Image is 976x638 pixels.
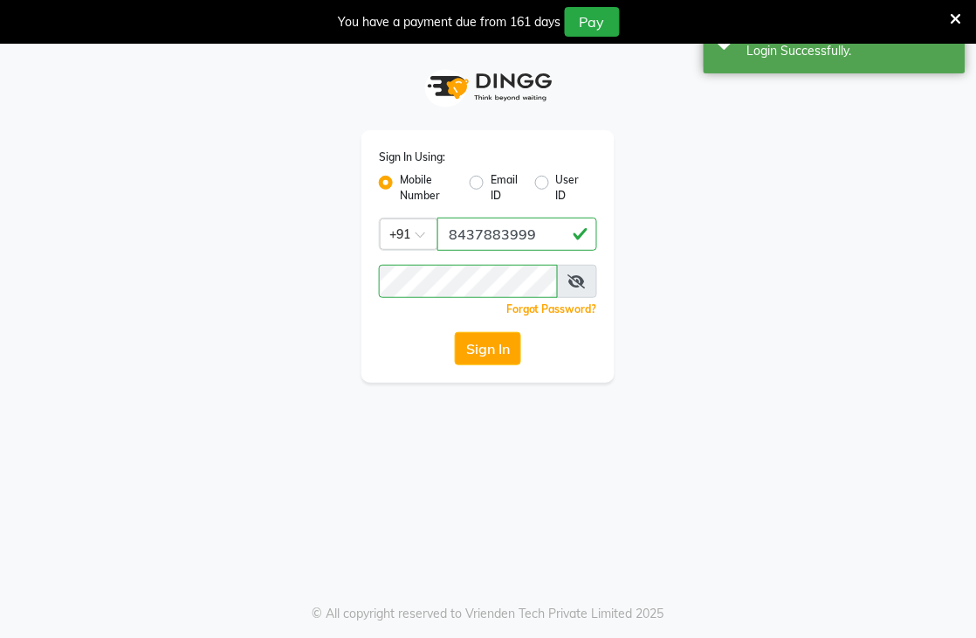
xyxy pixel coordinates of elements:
div: Login Successfully. [747,42,952,60]
img: logo1.svg [418,61,558,113]
label: Sign In Using: [379,149,445,165]
div: You have a payment due from 161 days [339,13,561,31]
a: Forgot Password? [506,302,597,316]
button: Sign In [455,332,521,365]
label: Mobile Number [400,172,456,204]
input: Username [437,218,597,251]
input: Username [379,265,558,298]
label: Email ID [491,172,520,204]
button: Pay [565,7,620,37]
label: User ID [556,172,583,204]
